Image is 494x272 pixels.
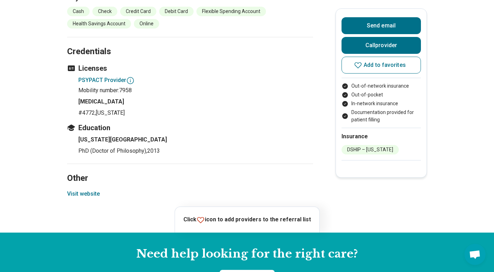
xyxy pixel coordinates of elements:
[78,86,313,95] p: Mobility number: 7958
[78,97,313,106] h4: [MEDICAL_DATA]
[67,190,100,198] button: Visit website
[364,62,406,68] span: Add to favorites
[67,19,131,29] li: Health Savings Account
[134,19,159,29] li: Online
[78,135,313,144] h4: [US_STATE][GEOGRAPHIC_DATA]
[342,100,421,107] li: In-network insurance
[464,244,486,265] a: Open chat
[67,7,90,16] li: Cash
[95,109,125,116] span: , [US_STATE]
[342,109,421,124] li: Documentation provided for patient filling
[342,82,421,124] ul: Payment options
[78,147,313,155] p: PhD (Doctor of Philosophy) , 2013
[342,82,421,90] li: Out-of-network insurance
[342,17,421,34] button: Send email
[159,7,194,16] li: Debit Card
[67,156,313,184] h2: Other
[6,247,488,261] h2: Need help looking for the right care?
[342,145,399,154] li: DSHIP – [US_STATE]
[78,76,313,85] h4: PSYPACT Provider
[342,91,421,99] li: Out-of-pocket
[196,7,266,16] li: Flexible Spending Account
[183,215,311,224] p: Click icon to add providers to the referral list
[78,109,313,117] p: #4772
[67,123,313,133] h3: Education
[67,29,313,58] h2: Credentials
[342,57,421,74] button: Add to favorites
[342,132,421,141] h2: Insurance
[120,7,156,16] li: Credit Card
[92,7,117,16] li: Check
[342,37,421,54] button: Callprovider
[67,63,313,73] h3: Licenses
